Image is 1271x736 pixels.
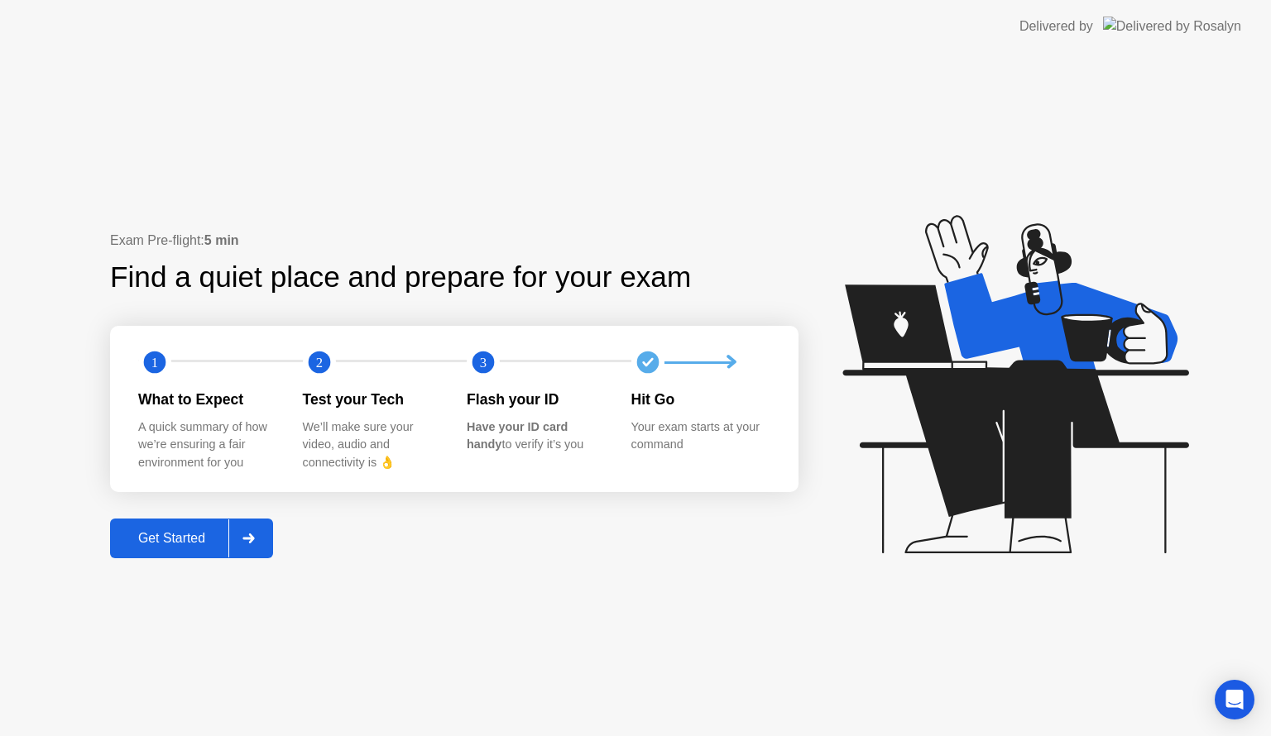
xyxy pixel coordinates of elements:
div: to verify it’s you [467,418,605,454]
div: Find a quiet place and prepare for your exam [110,256,693,299]
div: Hit Go [631,389,770,410]
text: 1 [151,355,158,370]
button: Get Started [110,519,273,558]
div: Open Intercom Messenger [1215,680,1254,719]
b: Have your ID card handy [467,420,568,452]
text: 2 [315,355,322,370]
div: Get Started [115,531,228,546]
div: We’ll make sure your video, audio and connectivity is 👌 [303,418,441,472]
b: 5 min [204,233,239,247]
div: Delivered by [1019,17,1093,36]
text: 3 [480,355,487,370]
div: Your exam starts at your command [631,418,770,454]
div: Exam Pre-flight: [110,231,799,251]
div: A quick summary of how we’re ensuring a fair environment for you [138,418,276,472]
div: Flash your ID [467,389,605,410]
div: What to Expect [138,389,276,410]
img: Delivered by Rosalyn [1103,17,1241,36]
div: Test your Tech [303,389,441,410]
